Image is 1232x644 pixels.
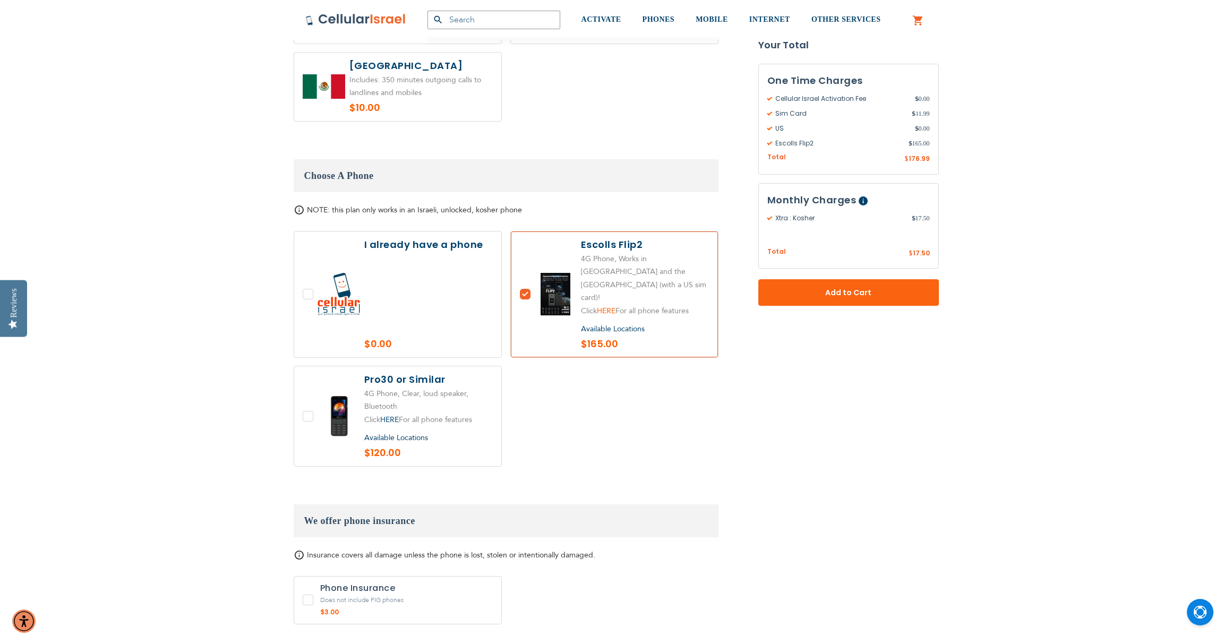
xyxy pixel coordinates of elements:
input: Search [427,11,560,29]
span: $ [915,94,919,104]
span: Monthly Charges [767,193,857,207]
h3: We offer phone insurance [294,504,718,537]
span: NOTE: this plan only works in an Israeli, unlocked, kosher phone [307,205,522,215]
span: Sim Card [767,109,912,118]
span: Insurance covers all damage unless the phone is lost, stolen or intentionally damaged. [307,550,595,560]
span: 176.99 [909,154,930,163]
span: US [767,124,915,133]
div: Reviews [9,288,19,317]
a: Available Locations [581,324,645,334]
span: Xtra : Kosher [767,213,912,223]
span: $ [915,124,919,133]
span: 11.99 [912,109,930,118]
span: 17.50 [913,248,930,257]
span: 17.50 [912,213,930,223]
span: $ [912,109,916,118]
span: Total [767,247,786,257]
span: $ [904,154,909,164]
span: Help [859,196,868,205]
button: Add to Cart [758,279,939,306]
span: Add to Cart [793,287,904,298]
div: Accessibility Menu [12,609,36,633]
span: $ [912,213,916,223]
span: $ [909,139,912,148]
span: 0.00 [915,124,930,133]
img: Cellular Israel Logo [305,13,406,26]
span: Total [767,152,786,162]
span: PHONES [643,15,675,23]
span: 0.00 [915,94,930,104]
span: 165.00 [909,139,930,148]
span: OTHER SERVICES [811,15,881,23]
a: Available Locations [364,433,428,443]
a: HERE [597,306,615,316]
span: Choose A Phone [304,170,374,181]
span: INTERNET [749,15,790,23]
strong: Your Total [758,37,939,53]
span: MOBILE [696,15,728,23]
h3: One Time Charges [767,73,930,89]
span: $ [909,249,913,259]
span: Escolls Flip2 [767,139,909,148]
span: ACTIVATE [581,15,621,23]
a: HERE [380,415,399,425]
span: Cellular Israel Activation Fee [767,94,915,104]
